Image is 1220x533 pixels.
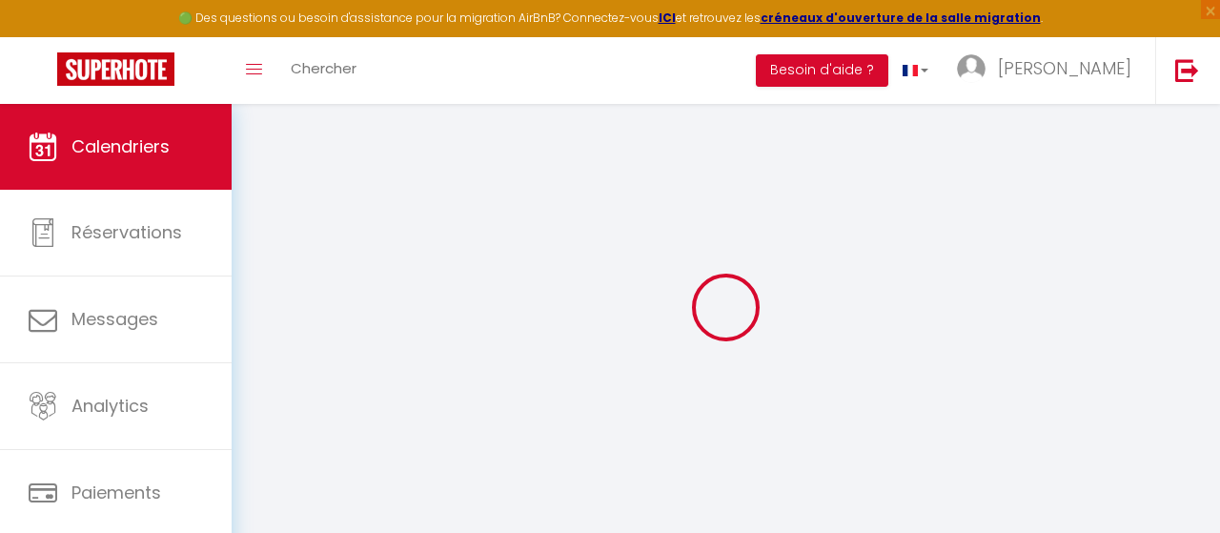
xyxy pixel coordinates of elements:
[1175,58,1199,82] img: logout
[276,37,371,104] a: Chercher
[71,134,170,158] span: Calendriers
[57,52,174,86] img: Super Booking
[659,10,676,26] a: ICI
[756,54,888,87] button: Besoin d'aide ?
[943,37,1155,104] a: ... [PERSON_NAME]
[71,307,158,331] span: Messages
[761,10,1041,26] a: créneaux d'ouverture de la salle migration
[998,56,1131,80] span: [PERSON_NAME]
[71,394,149,418] span: Analytics
[291,58,356,78] span: Chercher
[71,481,161,504] span: Paiements
[957,54,986,83] img: ...
[71,220,182,244] span: Réservations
